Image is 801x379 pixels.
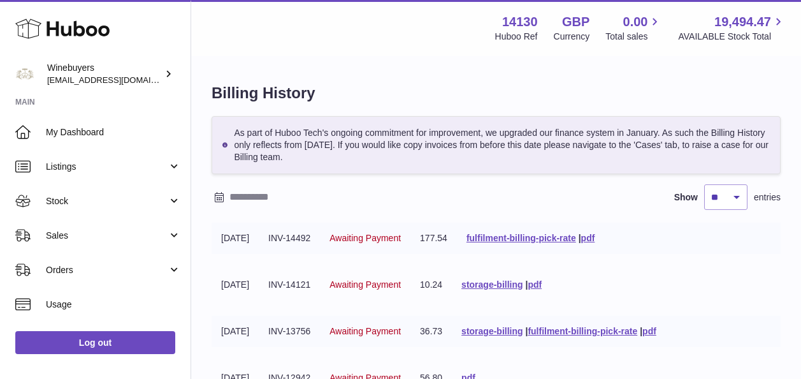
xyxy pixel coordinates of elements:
[212,316,259,347] td: [DATE]
[528,326,637,336] a: fulfilment-billing-pick-rate
[754,191,781,204] span: entries
[528,279,542,290] a: pdf
[410,223,457,254] td: 177.54
[329,233,401,243] span: Awaiting Payment
[47,62,162,86] div: Winebuyers
[495,31,538,43] div: Huboo Ref
[46,195,168,207] span: Stock
[15,331,175,354] a: Log out
[525,279,528,290] span: |
[502,13,538,31] strong: 14130
[259,316,320,347] td: INV-13756
[259,269,320,301] td: INV-14121
[674,191,698,204] label: Show
[410,269,452,301] td: 10.24
[329,326,401,336] span: Awaiting Payment
[466,233,576,243] a: fulfilment-billing-pick-rate
[579,233,581,243] span: |
[47,75,187,85] span: [EMAIL_ADDRESS][DOMAIN_NAME]
[461,279,523,290] a: storage-billing
[410,316,452,347] td: 36.73
[562,13,589,31] strong: GBP
[212,269,259,301] td: [DATE]
[525,326,528,336] span: |
[46,126,181,138] span: My Dashboard
[46,230,168,242] span: Sales
[605,13,662,43] a: 0.00 Total sales
[678,31,786,43] span: AVAILABLE Stock Total
[461,326,523,336] a: storage-billing
[15,64,34,84] img: internalAdmin-14130@internal.huboo.com
[714,13,771,31] span: 19,494.47
[46,161,168,173] span: Listings
[212,116,781,174] div: As part of Huboo Tech's ongoing commitment for improvement, we upgraded our finance system in Jan...
[46,264,168,276] span: Orders
[329,279,401,290] span: Awaiting Payment
[212,223,259,254] td: [DATE]
[640,326,642,336] span: |
[623,13,648,31] span: 0.00
[605,31,662,43] span: Total sales
[642,326,656,336] a: pdf
[678,13,786,43] a: 19,494.47 AVAILABLE Stock Total
[554,31,590,43] div: Currency
[581,233,595,243] a: pdf
[46,299,181,311] span: Usage
[259,223,320,254] td: INV-14492
[212,83,781,103] h1: Billing History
